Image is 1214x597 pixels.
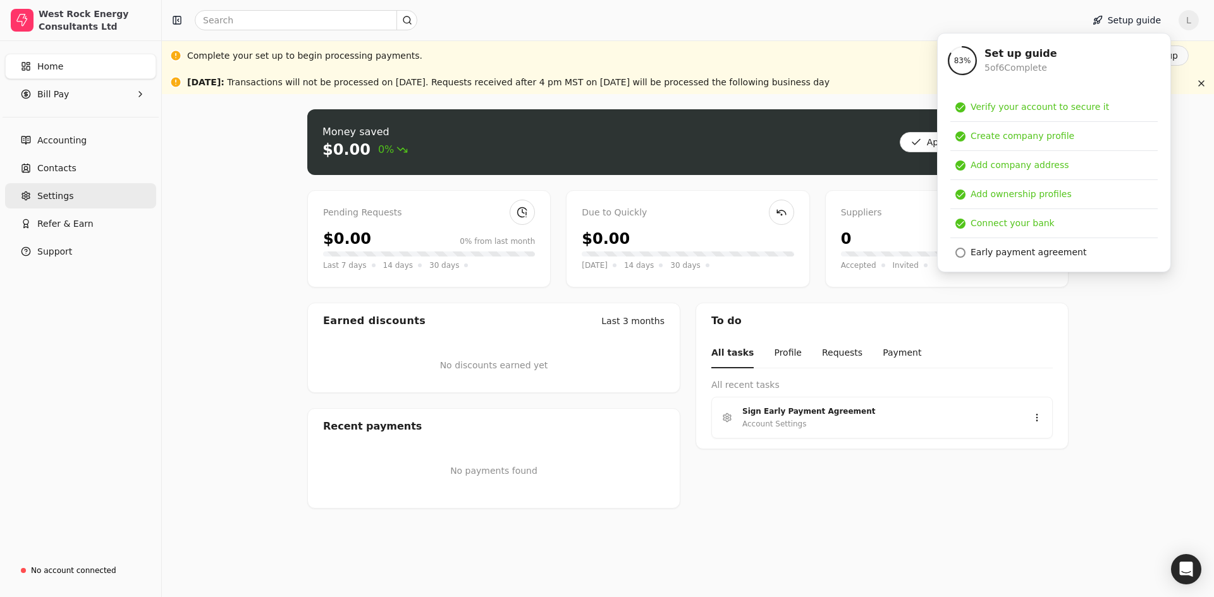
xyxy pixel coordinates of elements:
[322,124,408,140] div: Money saved
[696,303,1068,339] div: To do
[5,239,156,264] button: Support
[774,339,802,368] button: Profile
[582,206,794,220] div: Due to Quickly
[711,339,754,368] button: All tasks
[900,132,995,152] button: Approve bills
[971,217,1055,230] div: Connect your bank
[195,10,417,30] input: Search
[37,60,63,73] span: Home
[883,339,921,368] button: Payment
[37,217,94,231] span: Refer & Earn
[323,259,367,272] span: Last 7 days
[187,77,224,87] span: [DATE] :
[5,81,156,107] button: Bill Pay
[971,159,1069,172] div: Add company address
[971,130,1074,143] div: Create company profile
[954,55,971,66] span: 83 %
[323,313,426,329] div: Earned discounts
[971,188,1072,201] div: Add ownership profiles
[1179,10,1199,30] button: L
[937,33,1171,272] div: Setup guide
[383,259,413,272] span: 14 days
[841,227,852,250] div: 0
[601,315,665,328] div: Last 3 months
[841,259,876,272] span: Accepted
[670,259,700,272] span: 30 days
[31,565,116,576] div: No account connected
[742,405,1012,418] div: Sign Early Payment Agreement
[440,339,548,392] div: No discounts earned yet
[5,559,156,582] a: No account connected
[429,259,459,272] span: 30 days
[5,211,156,236] button: Refer & Earn
[5,155,156,181] a: Contacts
[187,76,830,89] div: Transactions will not be processed on [DATE]. Requests received after 4 pm MST on [DATE] will be ...
[37,162,77,175] span: Contacts
[841,206,1053,220] div: Suppliers
[323,464,665,478] p: No payments found
[1082,10,1171,30] button: Setup guide
[308,409,680,444] div: Recent payments
[37,245,72,258] span: Support
[984,61,1057,75] div: 5 of 6 Complete
[37,134,87,147] span: Accounting
[624,259,654,272] span: 14 days
[5,183,156,208] a: Settings
[711,378,1053,392] div: All recent tasks
[39,8,150,33] div: West Rock Energy Consultants Ltd
[5,54,156,79] a: Home
[984,46,1057,61] div: Set up guide
[378,142,408,157] span: 0%
[742,418,806,430] div: Account Settings
[822,339,862,368] button: Requests
[323,227,371,250] div: $0.00
[1171,554,1201,584] div: Open Intercom Messenger
[460,236,535,247] div: 0% from last month
[37,88,69,101] span: Bill Pay
[37,190,73,203] span: Settings
[323,206,535,220] div: Pending Requests
[893,259,919,272] span: Invited
[322,140,371,160] div: $0.00
[187,49,422,63] div: Complete your set up to begin processing payments.
[971,246,1086,259] div: Early payment agreement
[5,128,156,153] a: Accounting
[582,259,608,272] span: [DATE]
[971,100,1109,114] div: Verify your account to secure it
[582,227,630,250] div: $0.00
